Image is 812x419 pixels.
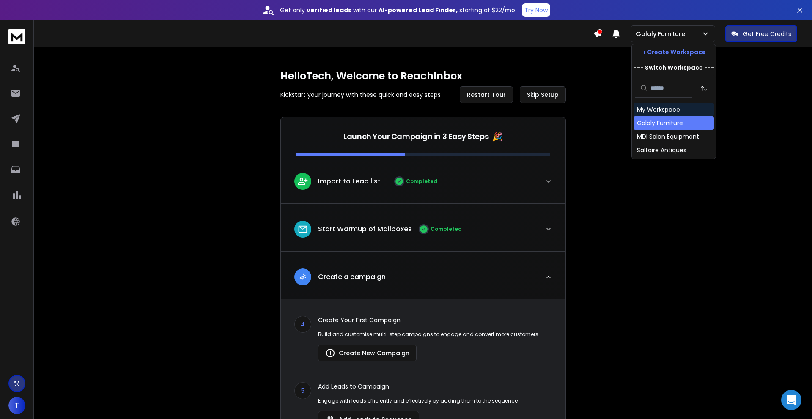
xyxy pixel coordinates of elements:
button: Sort by Sort A-Z [695,80,712,97]
div: 4 [294,316,311,333]
p: Add Leads to Campaign [318,382,519,391]
p: Get only with our starting at $22/mo [280,6,515,14]
p: Build and customise multi-step campaigns to engage and convert more customers. [318,331,540,338]
button: T [8,397,25,414]
img: lead [297,176,308,186]
p: Completed [431,226,462,233]
button: leadStart Warmup of MailboxesCompleted [281,214,565,251]
p: --- Switch Workspace --- [634,63,714,72]
button: + Create Workspace [632,44,716,60]
strong: AI-powered Lead Finder, [379,6,458,14]
img: lead [325,348,335,358]
p: Create Your First Campaign [318,316,540,324]
p: Start Warmup of Mailboxes [318,224,412,234]
button: Create New Campaign [318,345,417,361]
div: Open Intercom Messenger [781,390,801,410]
p: Completed [406,178,437,185]
p: Galaly Furniture [636,30,689,38]
p: + Create Workspace [642,48,706,56]
strong: verified leads [307,6,351,14]
img: lead [297,224,308,235]
p: Import to Lead list [318,176,381,186]
button: Restart Tour [460,86,513,103]
div: Saltaire Antiques [637,146,686,154]
div: MDI Salon Equipment [637,132,699,141]
button: leadImport to Lead listCompleted [281,166,565,203]
span: Skip Setup [527,90,559,99]
button: Skip Setup [520,86,566,103]
button: Try Now [522,3,550,17]
img: lead [297,271,308,282]
p: Try Now [524,6,548,14]
p: Engage with leads efficiently and effectively by adding them to the sequence. [318,397,519,404]
p: Kickstart your journey with these quick and easy steps [280,90,441,99]
span: 🎉 [492,131,502,142]
button: leadCreate a campaign [281,262,565,299]
p: Get Free Credits [743,30,791,38]
h1: Hello Tech , Welcome to ReachInbox [280,69,566,83]
div: 5 [294,382,311,399]
p: Launch Your Campaign in 3 Easy Steps [343,131,488,142]
div: Galaly Furniture [637,119,683,127]
img: logo [8,29,25,44]
div: My Workspace [637,105,680,114]
button: Get Free Credits [725,25,797,42]
p: Create a campaign [318,272,386,282]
